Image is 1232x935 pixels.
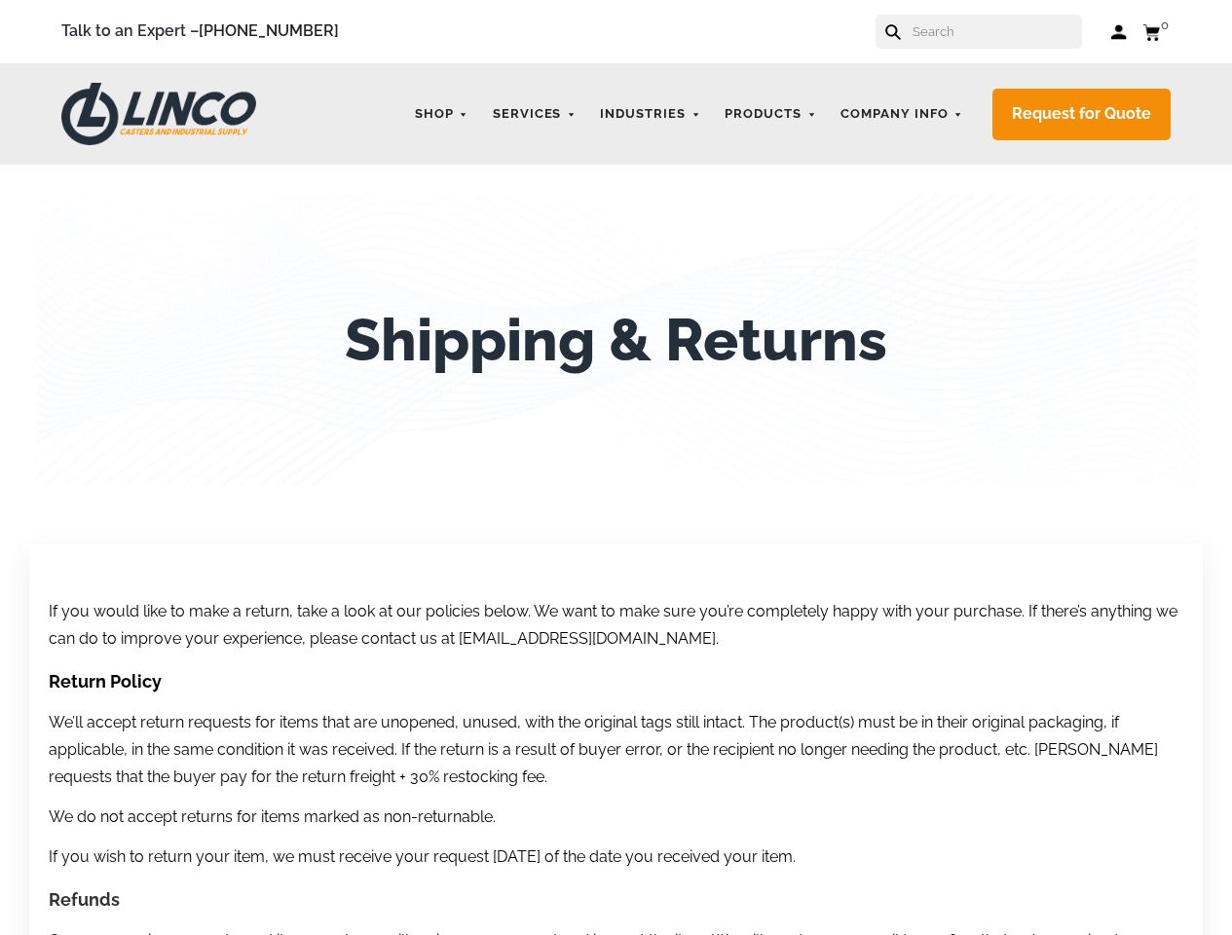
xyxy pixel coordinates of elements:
[199,21,339,40] a: [PHONE_NUMBER]
[992,89,1171,140] a: Request for Quote
[1161,18,1169,32] span: 0
[911,15,1082,49] input: Search
[345,306,887,374] h1: Shipping & Returns
[49,889,120,910] strong: Refunds
[715,95,826,133] a: Products
[1142,19,1171,44] a: 0
[61,19,339,45] span: Talk to an Expert –
[483,95,586,133] a: Services
[49,713,1158,786] span: We’ll accept return requests for items that are unopened, unused, with the original tags still in...
[61,83,256,145] img: LINCO CASTERS & INDUSTRIAL SUPPLY
[1111,22,1128,42] a: Log in
[831,95,973,133] a: Company Info
[590,95,710,133] a: Industries
[49,671,162,692] span: Return Policy
[405,95,478,133] a: Shop
[49,847,796,866] span: If you wish to return your item, we must receive your request [DATE] of the date you received you...
[49,602,1177,648] span: If you would like to make a return, take a look at our policies below. We want to make sure you’r...
[49,807,496,826] span: We do not accept returns for items marked as non-returnable.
